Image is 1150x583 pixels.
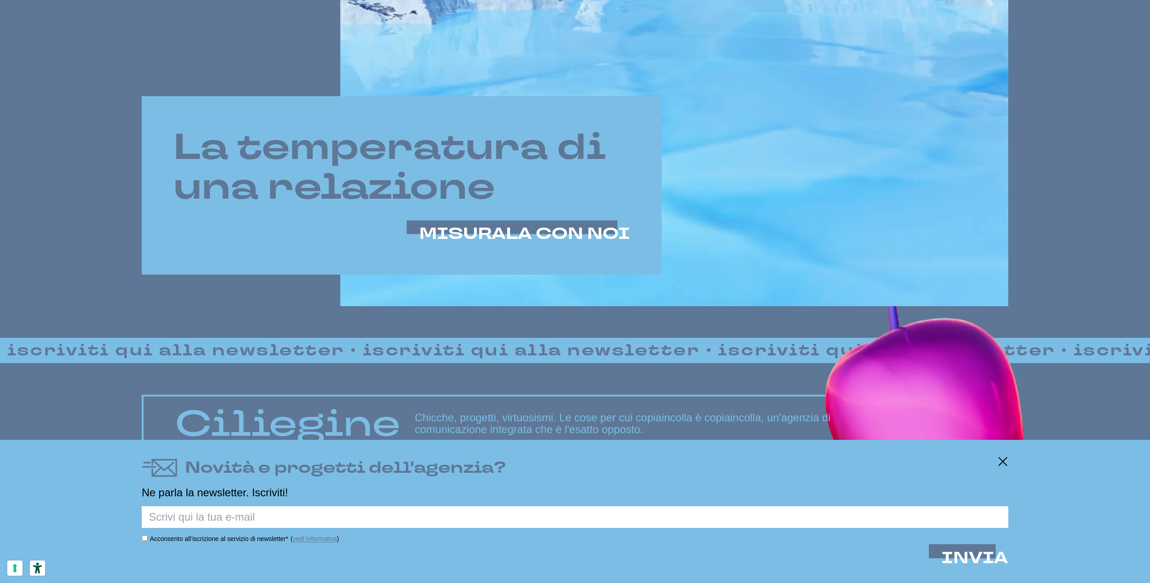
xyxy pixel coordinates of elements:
strong: iscriviti qui alla newsletter [711,339,1063,363]
label: Acconsento all’iscrizione al servizio di newsletter* [150,535,288,542]
span: MISURALA CON NOI [419,223,630,245]
h4: Novità e progetti dell'agenzia? [185,456,506,480]
span: La temperatura di una relazione [173,123,605,212]
p: Ciliegine [175,404,400,443]
button: Le tue preferenze relative al consenso per le tecnologie di tracciamento [7,560,23,576]
a: vedi informativa [292,535,337,542]
input: Scrivi qui la tua e-mail [142,506,1008,528]
button: Strumenti di accessibilità [30,560,45,576]
p: Ne parla la newsletter. Iscriviti! [142,487,1008,499]
strong: iscriviti qui alla newsletter [356,339,708,363]
span: ( ) [291,535,339,542]
h3: Chicche, progetti, virtuosismi. Le cose per cui copiaincolla è copiaincolla, un'agenzia di comuni... [415,412,975,436]
button: INVIA [941,550,1008,567]
a: MISURALA CON NOI [419,225,630,243]
span: INVIA [941,547,1008,569]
